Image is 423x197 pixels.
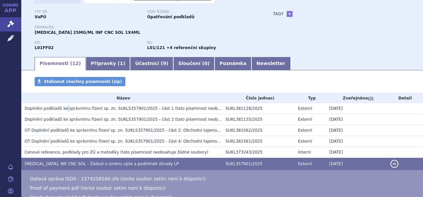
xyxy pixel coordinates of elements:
[222,125,295,136] td: SUKL381562/2025
[175,117,263,122] span: (tato písemnost neobsahuje žádné soubory)
[298,128,312,133] span: Externí
[326,136,387,147] td: [DATE]
[298,162,312,166] span: Externí
[222,114,295,125] td: SUKL381135/2025
[298,117,312,122] span: Externí
[35,15,46,19] strong: VaPÚ
[387,93,423,103] th: Detail
[35,41,140,45] p: ATC:
[147,10,253,14] p: Stav řízení:
[120,150,209,155] span: (tato písemnost neobsahuje žádné soubory)
[25,162,179,166] span: KEYTRUDA, INF CNC SOL - Žádost o změnu výše a podmínek úhrady LP
[326,125,387,136] td: [DATE]
[72,61,78,66] span: 12
[326,114,387,125] td: [DATE]
[35,45,54,50] strong: PEMBROLIZUMAB
[326,158,387,170] td: [DATE]
[368,96,373,101] abbr: (?)
[166,45,216,50] strong: +4 referenční skupiny
[35,26,260,30] p: Přípravek:
[222,93,295,103] th: Číslo jednací
[287,11,293,17] a: +
[25,128,222,133] span: OT Doplnění podkladů ke správnímu řízení sp. zn. SUKLS357901/2025 - část 2: Obchodní tajemství
[298,106,312,111] span: Externí
[25,106,174,111] span: Doplnění podkladů ke správnímu řízení sp. zn. SUKLS357901/2025 - část 1
[298,150,311,155] span: Interní
[147,15,194,19] strong: Opatřování podkladů
[298,139,312,144] span: Externí
[147,45,165,50] strong: pembrolizumab
[273,10,284,18] h3: Tagy
[25,150,119,155] span: Cenové reference, podklady pro ZÚ a metodiky
[21,93,222,103] th: Název
[147,41,253,45] p: RS:
[222,147,295,158] td: SUKL373243/2025
[222,136,295,147] td: SUKL381561/2025
[130,57,173,70] a: Účastníci (9)
[25,139,222,144] span: OT Doplnění podkladů ke správnímu řízení sp. zn. SUKLS357901/2025 - část 4: Obchodní tajemství
[204,61,208,66] span: 0
[175,106,263,111] span: (tato písemnost neobsahuje žádné soubory)
[25,117,174,122] span: Doplnění podkladů ke správnímu řízení sp. zn. SUKLS357901/2025 - část 3
[173,57,214,70] a: Sloučení (0)
[222,158,295,170] td: SUKL357901/2025
[326,93,387,103] th: Zveřejněno
[214,57,251,70] a: Poznámka
[35,77,125,86] a: Stáhnout všechny písemnosti (zip)
[390,160,398,168] button: detail
[86,57,130,70] a: Přípravky (1)
[326,103,387,114] td: [DATE]
[251,57,290,70] a: Newsletter
[120,61,123,66] span: 1
[35,57,86,70] a: Písemnosti (12)
[30,176,206,181] span: Datová zpráva ISDS - 1574258160.zfo (tento soubor zatím není k dispozici)
[44,79,122,84] span: Stáhnout všechny písemnosti (zip)
[35,30,140,35] span: [MEDICAL_DATA] 25MG/ML INF CNC SOL 1X4ML
[295,93,326,103] th: Typ
[163,61,166,66] span: 9
[30,185,166,191] span: Proof of payment.pdf (tento soubor zatím není k dispozici)
[35,10,140,14] p: Typ SŘ:
[222,103,295,114] td: SUKL381128/2025
[326,147,387,158] td: [DATE]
